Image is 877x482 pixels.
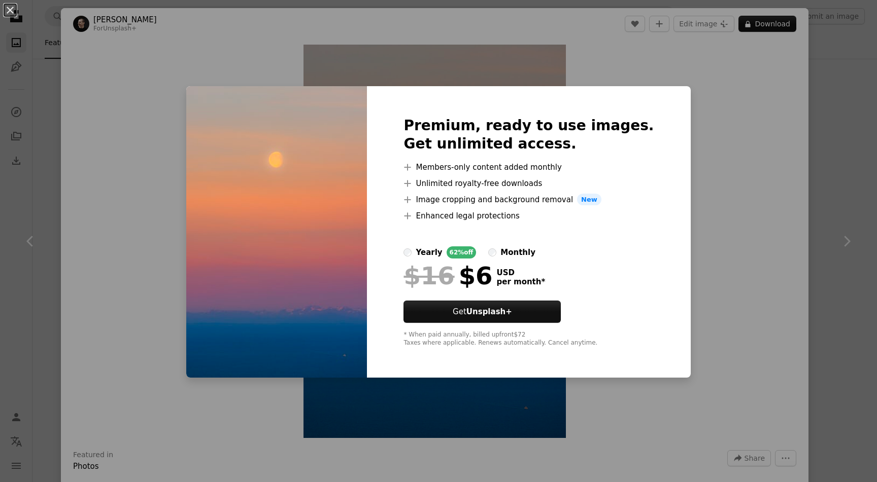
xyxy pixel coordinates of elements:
li: Image cropping and background removal [403,194,654,206]
div: yearly [416,246,442,258]
strong: Unsplash+ [466,307,512,316]
span: per month * [496,277,545,286]
span: $16 [403,263,454,289]
img: premium_photo-1756131938178-1de1f6d33790 [186,86,367,378]
div: monthly [500,246,535,258]
button: GetUnsplash+ [403,301,561,323]
li: Unlimited royalty-free downloads [403,177,654,190]
span: USD [496,268,545,277]
h2: Premium, ready to use images. Get unlimited access. [403,117,654,153]
span: New [577,194,601,206]
div: $6 [403,263,492,289]
li: Members-only content added monthly [403,161,654,173]
div: * When paid annually, billed upfront $72 Taxes where applicable. Renews automatically. Cancel any... [403,331,654,347]
li: Enhanced legal protections [403,210,654,222]
input: monthly [488,248,496,256]
input: yearly62%off [403,248,412,256]
div: 62% off [447,246,477,258]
